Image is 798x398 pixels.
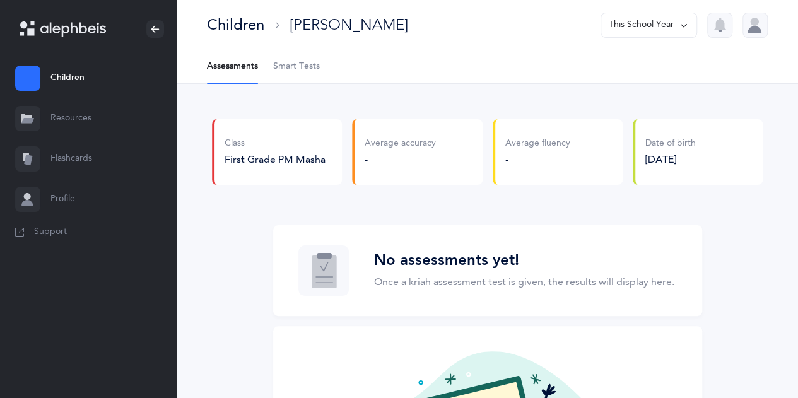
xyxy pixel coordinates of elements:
[645,153,696,167] div: [DATE]
[225,138,326,150] div: Class
[374,274,674,290] p: Once a kriah assessment test is given, the results will display here.
[505,153,570,167] div: -
[365,153,436,167] div: -
[34,226,67,238] span: Support
[374,252,674,270] h3: No assessments yet!
[273,50,320,83] a: Smart Tests
[645,138,696,150] div: Date of birth
[601,13,697,38] button: This School Year
[290,15,408,35] div: [PERSON_NAME]
[365,138,436,150] div: Average accuracy
[505,138,570,150] div: Average fluency
[225,154,326,165] span: First Grade PM Masha
[207,15,264,35] div: Children
[273,61,320,73] span: Smart Tests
